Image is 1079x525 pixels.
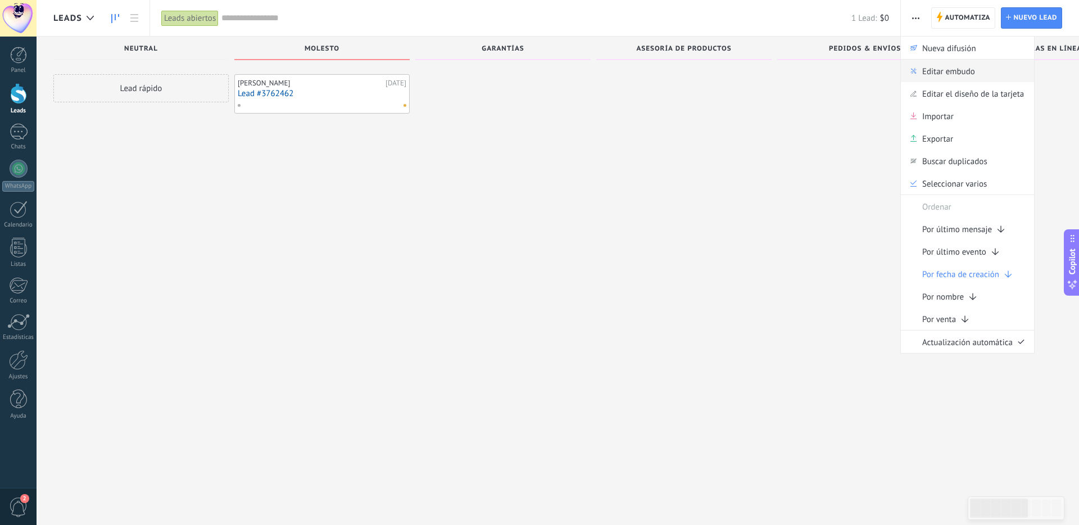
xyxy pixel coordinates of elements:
[2,107,35,115] div: Leads
[922,60,975,82] span: Editar embudo
[922,262,999,285] span: Por fecha de creación
[602,45,766,55] div: Asesoría de productos
[922,105,954,127] span: Importar
[2,261,35,268] div: Listas
[945,8,990,28] span: Automatiza
[922,150,987,172] span: Buscar duplicados
[1013,8,1057,28] span: Nuevo lead
[2,143,35,151] div: Chats
[421,45,585,55] div: Garantías
[922,127,953,150] span: Exportar
[2,334,35,341] div: Estadísticas
[53,74,229,102] div: Lead rápido
[2,181,34,192] div: WhatsApp
[636,45,731,53] span: Asesoría de productos
[922,331,1013,353] span: Actualización automática
[386,79,406,88] div: [DATE]
[783,45,947,55] div: Pedidos & Envíos
[922,307,956,330] span: Por venta
[922,218,992,240] span: Por último mensaje
[880,13,889,24] span: $0
[238,89,406,98] a: Lead #3762462
[404,104,406,107] span: No hay nada asignado
[238,79,383,88] div: [PERSON_NAME]
[922,172,987,194] span: Seleccionar varios
[2,297,35,305] div: Correo
[829,45,901,53] span: Pedidos & Envíos
[1001,7,1062,29] a: Nuevo lead
[240,45,404,55] div: Molesto
[305,45,339,53] span: Molesto
[922,240,986,262] span: Por último evento
[931,7,995,29] a: Automatiza
[53,13,82,24] span: Leads
[922,37,976,59] span: Nueva difusión
[2,373,35,381] div: Ajustes
[124,45,158,53] span: Neutral
[161,10,219,26] div: Leads abiertos
[851,13,877,24] span: 1 Lead:
[922,82,1024,105] span: Editar el diseño de la tarjeta
[482,45,524,53] span: Garantías
[2,67,35,74] div: Panel
[59,45,223,55] div: Neutral
[1067,249,1078,275] span: Copilot
[20,494,29,503] span: 2
[922,285,964,307] span: Por nombre
[922,195,951,218] span: Ordenar
[2,413,35,420] div: Ayuda
[2,221,35,229] div: Calendario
